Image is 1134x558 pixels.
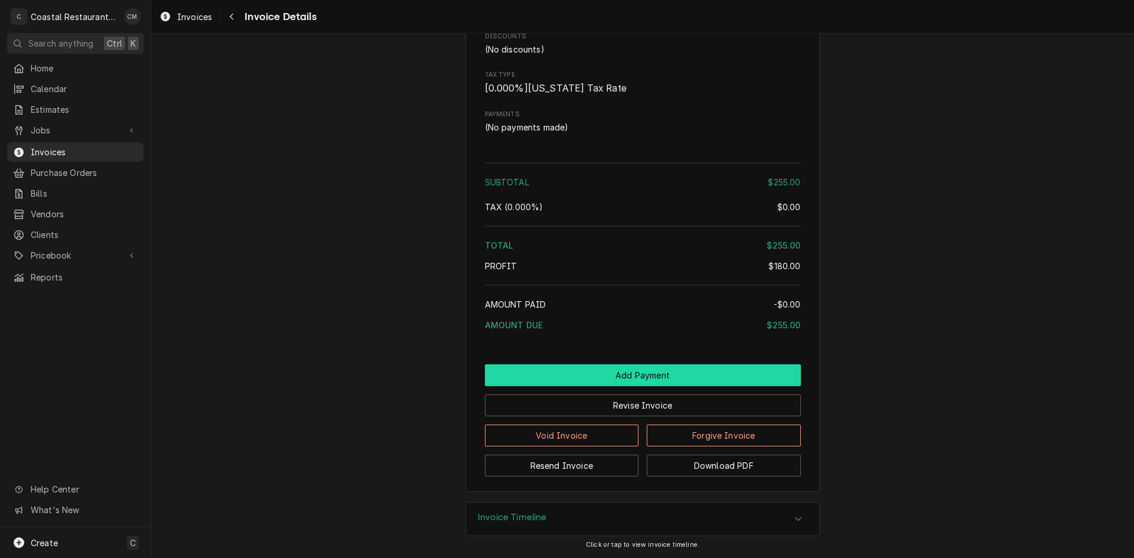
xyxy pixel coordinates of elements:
[485,425,639,446] button: Void Invoice
[7,184,144,203] a: Bills
[31,483,136,495] span: Help Center
[485,110,801,119] label: Payments
[485,299,546,309] span: Amount Paid
[131,37,136,50] span: K
[31,504,136,516] span: What's New
[31,11,118,23] div: Coastal Restaurant Repair
[485,43,801,56] div: Discounts List
[485,260,801,272] div: Profit
[485,70,801,96] div: Tax Type
[647,425,801,446] button: Forgive Invoice
[107,37,122,50] span: Ctrl
[31,167,138,179] span: Purchase Orders
[7,33,144,54] button: Search anythingCtrlK
[7,500,144,520] a: Go to What's New
[31,83,138,95] span: Calendar
[767,319,800,331] div: $255.00
[7,142,144,162] a: Invoices
[31,103,138,116] span: Estimates
[485,202,543,212] span: Tax ( 0.000% )
[31,538,58,548] span: Create
[31,146,138,158] span: Invoices
[11,8,27,25] div: C
[485,83,627,94] span: [ 0.000 %] [US_STATE] Tax Rate
[485,320,543,330] span: Amount Due
[485,110,801,133] div: Payments
[31,229,138,241] span: Clients
[767,239,800,252] div: $255.00
[466,502,819,536] div: Accordion Header
[485,455,639,477] button: Resend Invoice
[7,58,144,78] a: Home
[7,120,144,140] a: Go to Jobs
[222,7,241,26] button: Navigate back
[7,479,144,499] a: Go to Help Center
[774,298,801,311] div: -$0.00
[31,62,138,74] span: Home
[485,81,801,96] span: Tax Type
[777,201,801,213] div: $0.00
[7,100,144,119] a: Estimates
[485,239,801,252] div: Total
[485,298,801,311] div: Amount Paid
[478,512,547,523] h3: Invoice Timeline
[485,386,801,416] div: Button Group Row
[31,208,138,220] span: Vendors
[485,201,801,213] div: Tax
[130,537,136,549] span: C
[466,502,819,536] button: Accordion Details Expand Trigger
[124,8,141,25] div: CM
[7,204,144,224] a: Vendors
[485,364,801,386] div: Button Group Row
[485,177,529,187] span: Subtotal
[7,225,144,244] a: Clients
[465,502,820,536] div: Invoice Timeline
[7,79,144,99] a: Calendar
[28,37,93,50] span: Search anything
[485,32,801,56] div: Discounts
[7,246,144,265] a: Go to Pricebook
[485,364,801,386] button: Add Payment
[586,541,699,549] span: Click or tap to view invoice timeline.
[485,176,801,188] div: Subtotal
[485,240,514,250] span: Total
[485,446,801,477] div: Button Group Row
[647,455,801,477] button: Download PDF
[485,261,517,271] span: Profit
[485,416,801,446] div: Button Group Row
[155,7,217,27] a: Invoices
[485,32,801,41] span: Discounts
[31,249,120,262] span: Pricebook
[485,70,801,80] span: Tax Type
[485,394,801,416] button: Revise Invoice
[177,11,212,23] span: Invoices
[31,124,120,136] span: Jobs
[768,260,800,272] div: $180.00
[31,271,138,283] span: Reports
[7,267,144,287] a: Reports
[31,187,138,200] span: Bills
[124,8,141,25] div: Chad McMaster's Avatar
[485,364,801,477] div: Button Group
[768,176,800,188] div: $255.00
[7,163,144,182] a: Purchase Orders
[485,319,801,331] div: Amount Due
[241,9,316,25] span: Invoice Details
[485,158,801,340] div: Amount Summary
